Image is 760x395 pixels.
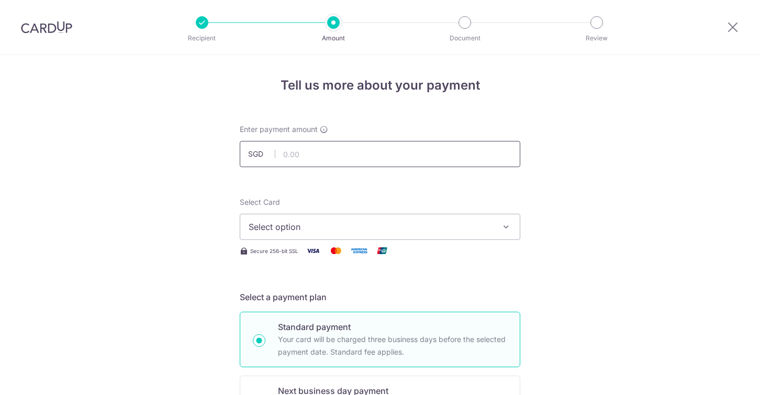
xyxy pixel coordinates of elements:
[163,33,241,43] p: Recipient
[240,291,520,303] h5: Select a payment plan
[21,21,72,34] img: CardUp
[250,247,298,255] span: Secure 256-bit SSL
[240,76,520,95] h4: Tell us more about your payment
[240,214,520,240] button: Select option
[426,33,504,43] p: Document
[240,141,520,167] input: 0.00
[278,321,507,333] p: Standard payment
[326,244,347,257] img: Mastercard
[295,33,372,43] p: Amount
[249,221,493,233] span: Select option
[349,244,370,257] img: American Express
[24,7,46,17] span: Help
[278,333,507,358] p: Your card will be charged three business days before the selected payment date. Standard fee appl...
[248,149,275,159] span: SGD
[303,244,323,257] img: Visa
[558,33,635,43] p: Review
[240,197,280,206] span: translation missing: en.payables.payment_networks.credit_card.summary.labels.select_card
[372,244,393,257] img: Union Pay
[240,124,318,135] span: Enter payment amount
